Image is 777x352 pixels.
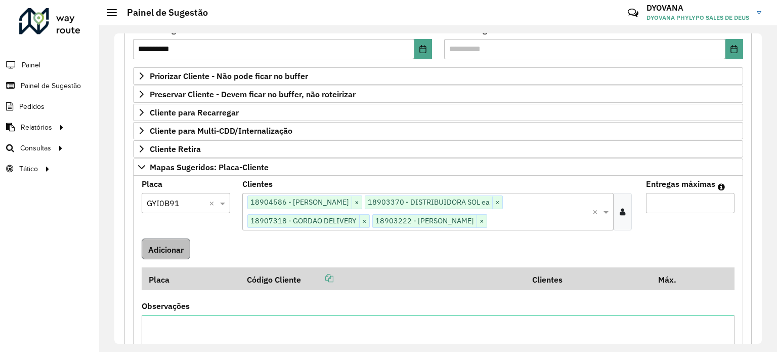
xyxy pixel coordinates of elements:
[725,39,743,59] button: Escolha a data
[22,61,40,69] font: Painel
[658,275,676,285] font: Máx.
[646,3,683,13] font: DYOVANA
[209,197,218,209] span: Clear all
[149,275,169,285] font: Placa
[718,183,725,191] em: Máximo de clientes que serão colocados na mesma rota com os clientes informados
[133,122,743,139] a: Cliente para Multi-CDD/Internalização
[133,67,743,85] a: Priorizar Cliente - Não pode ficar no buffer
[477,215,487,227] span: ×
[359,215,369,227] span: ×
[133,140,743,158] a: Cliente Retira
[150,162,269,172] font: Mapas Sugeridos: Placa-Cliente
[127,7,208,18] font: Painel de Sugestão
[373,215,477,227] span: 18903222 - [PERSON_NAME]
[150,71,308,81] font: Priorizar Cliente - Não pode ficar no buffer
[150,107,239,118] font: Cliente para Recarregar
[142,239,190,259] button: Adicionar
[142,301,190,311] font: Observações
[133,159,743,176] a: Mapas Sugeridos: Placa-Cliente
[142,179,162,189] font: Placa
[242,179,273,189] font: Clientes
[133,104,743,121] a: Cliente para Recarregar
[150,144,201,154] font: Cliente Retira
[492,197,502,209] span: ×
[444,25,527,35] font: Data de Vigência Final
[247,275,301,285] font: Código Cliente
[19,103,45,110] font: Pedidos
[365,196,492,208] span: 18903370 - DISTRIBUIDORA SOL ea
[133,86,743,103] a: Preservar Cliente - Devem ficar no buffer, não roteirizar
[301,273,333,283] a: Copiar
[150,89,356,99] font: Preservar Cliente - Devem ficar no buffer, não roteirizar
[414,39,432,59] button: Escolha a data
[133,25,221,35] font: Data de Vigência Inicial
[21,82,81,90] font: Painel de Sugestão
[248,196,352,208] span: 18904586 - [PERSON_NAME]
[532,275,563,285] font: Clientes
[19,165,38,173] font: Tático
[248,215,359,227] span: 18907318 - GORDAO DELIVERY
[646,179,715,189] font: Entregas máximas
[622,2,644,24] a: Contato Rápido
[150,126,292,136] font: Cliente para Multi-CDD/Internalização
[20,144,51,152] font: Consultas
[592,206,601,218] span: Clear all
[646,14,749,21] font: DYOVANA PHYLYPO SALES DE DEUS
[21,124,52,131] font: Relatórios
[352,197,362,209] span: ×
[148,245,184,255] font: Adicionar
